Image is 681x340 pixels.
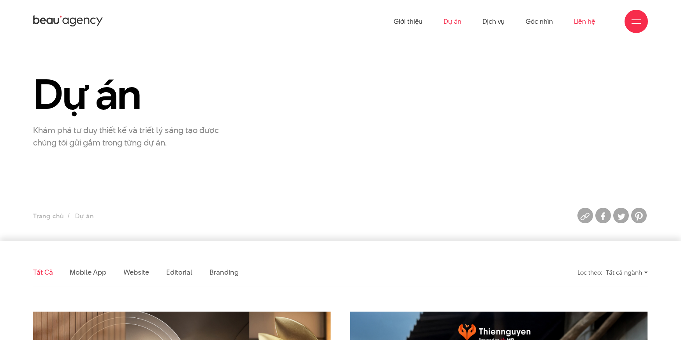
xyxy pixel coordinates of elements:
h1: Dự án [33,72,225,117]
div: Tất cả ngành [606,266,648,279]
a: Branding [209,267,238,277]
div: Lọc theo: [577,266,602,279]
a: Trang chủ [33,212,63,221]
p: Khám phá tư duy thiết kế và triết lý sáng tạo được chúng tôi gửi gắm trong từng dự án. [33,124,225,149]
a: Website [123,267,149,277]
a: Editorial [166,267,192,277]
a: Mobile app [70,267,106,277]
a: Tất cả [33,267,53,277]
